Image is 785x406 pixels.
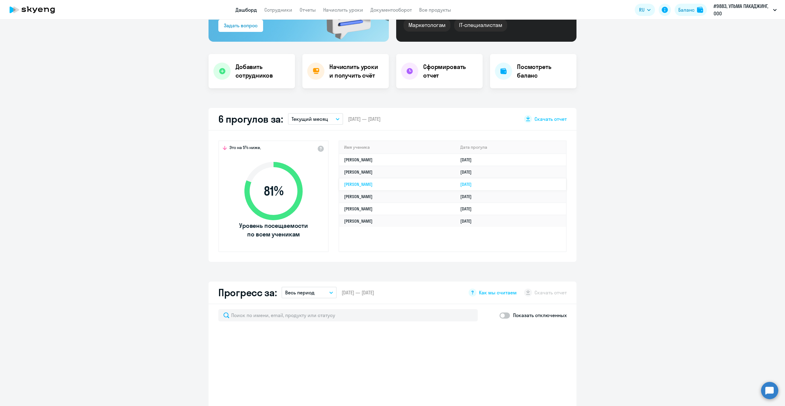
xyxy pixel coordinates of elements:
[639,6,645,13] span: RU
[218,20,263,32] button: Задать вопрос
[344,206,373,212] a: [PERSON_NAME]
[329,63,383,80] h4: Начислить уроки и получить счёт
[635,4,655,16] button: RU
[419,7,451,13] a: Все продукты
[235,7,257,13] a: Дашборд
[281,287,337,298] button: Весь период
[423,63,478,80] h4: Сформировать отчет
[517,63,572,80] h4: Посмотреть баланс
[678,6,695,13] div: Баланс
[460,169,477,175] a: [DATE]
[454,19,507,32] div: IT-специалистам
[344,182,373,187] a: [PERSON_NAME]
[238,184,309,198] span: 81 %
[344,218,373,224] a: [PERSON_NAME]
[300,7,316,13] a: Отчеты
[460,218,477,224] a: [DATE]
[479,289,517,296] span: Как мы считаем
[370,7,412,13] a: Документооборот
[218,286,277,299] h2: Прогресс за:
[710,2,780,17] button: #9883, УЛЬМА ПАКАДЖИНГ, ООО
[323,7,363,13] a: Начислить уроки
[404,19,450,32] div: Маркетологам
[218,113,283,125] h2: 6 прогулов за:
[229,145,261,152] span: Это на 5% ниже,
[344,157,373,163] a: [PERSON_NAME]
[344,169,373,175] a: [PERSON_NAME]
[460,206,477,212] a: [DATE]
[714,2,771,17] p: #9883, УЛЬМА ПАКАДЖИНГ, ООО
[460,182,477,187] a: [DATE]
[675,4,707,16] button: Балансbalance
[460,194,477,199] a: [DATE]
[460,157,477,163] a: [DATE]
[348,116,381,122] span: [DATE] — [DATE]
[534,116,567,122] span: Скачать отчет
[264,7,292,13] a: Сотрудники
[292,115,328,123] p: Текущий месяц
[697,7,703,13] img: balance
[342,289,374,296] span: [DATE] — [DATE]
[218,309,478,321] input: Поиск по имени, email, продукту или статусу
[224,22,258,29] div: Задать вопрос
[288,113,343,125] button: Текущий месяц
[238,221,309,239] span: Уровень посещаемости по всем ученикам
[344,194,373,199] a: [PERSON_NAME]
[285,289,315,296] p: Весь период
[513,312,567,319] p: Показать отключенных
[339,141,455,154] th: Имя ученика
[455,141,566,154] th: Дата прогула
[235,63,290,80] h4: Добавить сотрудников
